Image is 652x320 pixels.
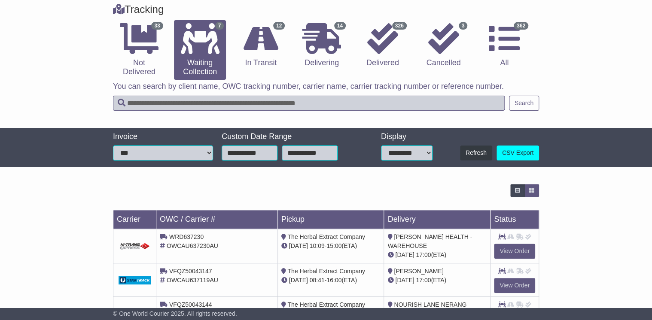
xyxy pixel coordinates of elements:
span: The Herbal Extract Company [287,268,365,275]
span: 08:41 [310,277,325,284]
span: 7 [215,22,224,30]
a: 33 Not Delivered [113,20,165,80]
span: 16:00 [326,277,341,284]
span: The Herbal Extract Company [287,301,365,308]
span: 3 [459,22,468,30]
span: OWCAU637230AU [167,242,218,249]
span: 15:00 [326,242,341,249]
a: 362 All [478,20,530,71]
div: - (ETA) [281,242,381,251]
a: 326 Delivered [356,20,409,71]
div: (ETA) [387,251,487,260]
span: 326 [392,22,407,30]
span: 33 [151,22,163,30]
a: View Order [494,244,535,259]
td: Pickup [277,210,384,229]
a: View Order [494,278,535,293]
a: 3 Cancelled [417,20,470,71]
span: OWCAU637119AU [167,277,218,284]
div: - (ETA) [281,276,381,285]
button: Refresh [460,145,492,160]
span: [DATE] [289,277,308,284]
div: Custom Date Range [222,132,358,142]
span: The Herbal Extract Company [287,233,365,240]
a: CSV Export [497,145,539,160]
p: You can search by client name, OWC tracking number, carrier name, carrier tracking number or refe... [113,82,539,91]
a: 7 Waiting Collection [174,20,226,80]
div: Invoice [113,132,213,142]
div: Display [381,132,433,142]
td: OWC / Carrier # [156,210,278,229]
td: Carrier [113,210,156,229]
td: Delivery [384,210,491,229]
td: Status [491,210,539,229]
img: HiTrans_Dark.png [119,242,151,251]
span: 17:00 [416,277,431,284]
span: 10:09 [310,242,325,249]
span: 362 [514,22,528,30]
img: GetCarrierServiceDarkLogo [119,276,151,284]
span: © One World Courier 2025. All rights reserved. [113,310,237,317]
span: [PERSON_NAME] HEALTH - WAREHOUSE [387,233,472,249]
a: 12 In Transit [235,20,287,71]
span: VFQZ50043147 [169,268,212,275]
span: [DATE] [289,242,308,249]
span: VFQZ50043144 [169,301,212,308]
a: 14 Delivering [296,20,348,71]
span: 14 [334,22,346,30]
div: (ETA) [387,276,487,285]
span: NOURISH LANE NERANG [394,301,466,308]
span: [PERSON_NAME] [394,268,443,275]
span: [DATE] [395,277,414,284]
div: Tracking [109,3,543,16]
span: [DATE] [395,251,414,258]
button: Search [509,96,539,111]
span: WRD637230 [169,233,204,240]
span: 12 [273,22,285,30]
span: 17:00 [416,251,431,258]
